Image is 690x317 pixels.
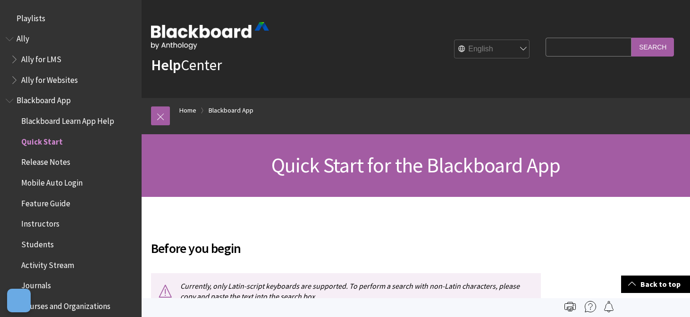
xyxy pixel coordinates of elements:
span: Quick Start for the Blackboard App [271,152,561,178]
button: Open Preferences [7,289,31,312]
img: Blackboard by Anthology [151,22,269,49]
span: Feature Guide [21,195,70,208]
span: Journals [21,278,51,291]
img: Print [564,301,576,312]
img: More help [585,301,596,312]
a: Back to top [621,276,690,293]
a: Home [179,105,196,116]
img: Follow this page [603,301,614,312]
span: Blackboard Learn App Help [21,113,114,126]
span: Blackboard App [17,93,71,106]
strong: Help [151,56,181,74]
span: Activity Stream [21,257,74,270]
span: Release Notes [21,154,70,167]
input: Search [631,38,674,56]
p: Currently, only Latin-script keyboards are supported. To perform a search with non-Latin characte... [151,273,541,309]
a: Blackboard App [209,105,253,116]
a: HelpCenter [151,56,222,74]
span: Students [21,236,54,249]
span: Courses and Organizations [21,298,110,311]
span: Instructors [21,216,59,229]
span: Before you begin [151,238,541,258]
span: Playlists [17,10,45,23]
select: Site Language Selector [454,40,530,59]
span: Ally for Websites [21,72,78,85]
nav: Book outline for Playlists [6,10,136,26]
span: Ally [17,31,29,44]
nav: Book outline for Anthology Ally Help [6,31,136,88]
span: Mobile Auto Login [21,175,83,187]
span: Ally for LMS [21,51,61,64]
span: Quick Start [21,134,63,146]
